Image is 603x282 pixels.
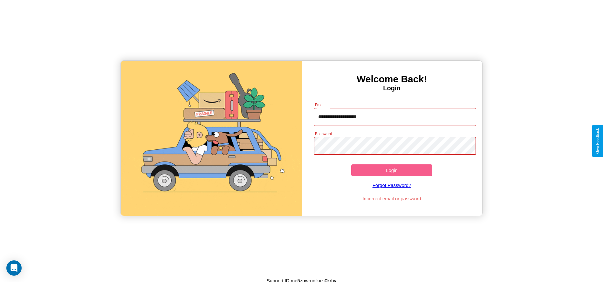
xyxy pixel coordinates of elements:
div: Open Intercom Messenger [6,260,22,276]
h3: Welcome Back! [302,74,482,85]
button: Login [351,164,433,176]
div: Give Feedback [595,128,600,154]
img: gif [121,61,301,216]
p: Incorrect email or password [311,194,473,203]
label: Email [315,102,325,107]
h4: Login [302,85,482,92]
a: Forgot Password? [311,176,473,194]
label: Password [315,131,332,136]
